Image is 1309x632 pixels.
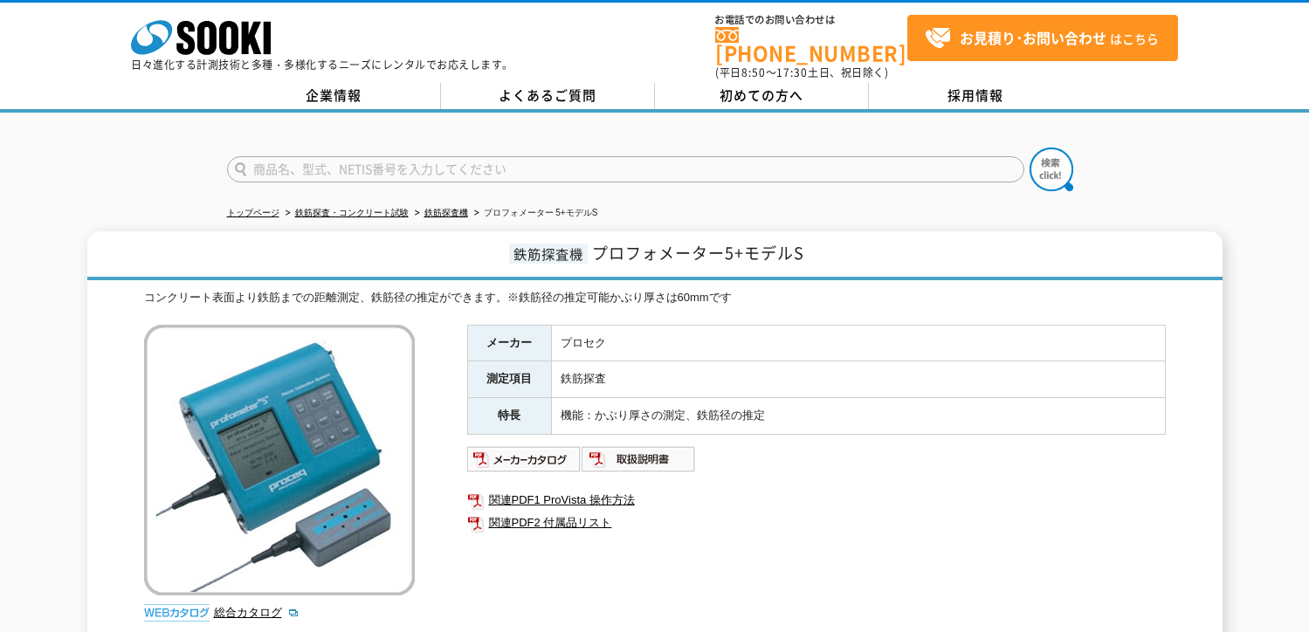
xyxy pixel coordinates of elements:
td: プロセク [551,325,1165,361]
span: 17:30 [776,65,808,80]
span: (平日 ～ 土日、祝日除く) [715,65,888,80]
a: [PHONE_NUMBER] [715,27,907,63]
td: 鉄筋探査 [551,361,1165,398]
a: 関連PDF2 付属品リスト [467,512,1166,534]
span: 初めての方へ [720,86,803,105]
strong: お見積り･お問い合わせ [960,27,1106,48]
a: 企業情報 [227,83,441,109]
th: 特長 [467,398,551,435]
span: はこちら [925,25,1159,52]
li: プロフォメーター 5+モデルS [471,204,598,223]
span: 8:50 [741,65,766,80]
a: よくあるご質問 [441,83,655,109]
img: 取扱説明書 [582,445,696,473]
a: 鉄筋探査・コンクリート試験 [295,208,409,217]
span: 鉄筋探査機 [509,244,588,264]
a: 関連PDF1 ProVista 操作方法 [467,489,1166,512]
a: 総合カタログ [214,606,300,619]
img: プロフォメーター 5+モデルS [144,325,415,595]
input: 商品名、型式、NETIS番号を入力してください [227,156,1024,182]
a: お見積り･お問い合わせはこちら [907,15,1178,61]
a: 初めての方へ [655,83,869,109]
a: メーカーカタログ [467,457,582,470]
img: btn_search.png [1030,148,1073,191]
span: プロフォメーター5+モデルS [592,241,804,264]
a: 鉄筋探査機 [424,208,468,217]
a: トップページ [227,208,279,217]
div: コンクリート表面より鉄筋までの距離測定、鉄筋径の推定ができます。※鉄筋径の推定可能かぶり厚さは60mmです [144,289,1166,307]
span: お電話でのお問い合わせは [715,15,907,25]
a: 採用情報 [869,83,1083,109]
td: 機能：かぶり厚さの測定、鉄筋径の推定 [551,398,1165,435]
img: webカタログ [144,604,210,622]
p: 日々進化する計測技術と多種・多様化するニーズにレンタルでお応えします。 [131,59,513,70]
img: メーカーカタログ [467,445,582,473]
th: メーカー [467,325,551,361]
th: 測定項目 [467,361,551,398]
a: 取扱説明書 [582,457,696,470]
